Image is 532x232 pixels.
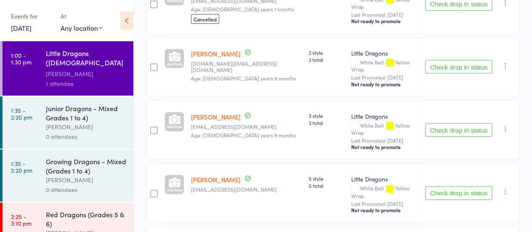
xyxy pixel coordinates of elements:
time: 1:35 - 2:20 pm [11,160,32,173]
div: Little Dragons [351,175,418,183]
small: Last Promoted: [DATE] [351,12,418,18]
span: Yellow Wrap [351,184,410,199]
span: 5 total [309,182,344,189]
a: [PERSON_NAME] [191,112,241,121]
time: 2:25 - 3:10 pm [11,213,32,227]
div: Events for [11,9,52,23]
a: 1:35 -2:20 pmJunior Dragons - Mixed Grades 1 to 4)[PERSON_NAME]0 attendees [3,96,133,149]
div: [PERSON_NAME] [46,69,126,79]
span: Yellow Wrap [351,59,410,73]
div: Not ready to promote [351,207,418,213]
small: jacindamomo@gmail.com [191,124,302,130]
small: tiffanyslade06@hotmail.com [191,187,302,192]
div: Little Dragons [351,49,418,57]
span: Age: [DEMOGRAPHIC_DATA] years 9 months [191,75,296,82]
span: Cancelled [191,14,219,24]
div: Not ready to promote [351,81,418,88]
a: 1:00 -1:30 pmLittle Dragons ([DEMOGRAPHIC_DATA] Kindy & Prep)[PERSON_NAME]1 attendee [3,41,133,96]
small: Last Promoted: [DATE] [351,201,418,207]
small: gsrogers76.sr@gmail.com [191,61,302,73]
button: Check drop in status [425,123,492,137]
div: At [61,9,102,23]
div: [PERSON_NAME] [46,122,126,132]
div: Red Dragons (Grades 5 & 6) [46,210,126,228]
span: 2 style [309,49,344,56]
span: Yellow Wrap [351,122,410,136]
div: Any location [61,23,102,32]
button: Check drop in status [425,187,492,200]
small: Last Promoted: [DATE] [351,75,418,80]
time: 1:00 - 1:30 pm [11,52,32,65]
small: Last Promoted: [DATE] [351,138,418,144]
span: Age: [DEMOGRAPHIC_DATA] years 1 months [191,5,294,13]
button: Check drop in status [425,60,492,74]
div: Junior Dragons - Mixed Grades 1 to 4) [46,104,126,122]
span: 3 total [309,119,344,126]
div: White Belt [351,123,418,135]
div: White Belt [351,59,418,72]
div: Little Dragons ([DEMOGRAPHIC_DATA] Kindy & Prep) [46,48,126,69]
a: 1:35 -2:20 pmGrowing Dragons - Mixed (Grades 1 to 4)[PERSON_NAME]0 attendees [3,149,133,202]
span: 5 style [309,175,344,182]
time: 1:35 - 2:20 pm [11,107,32,120]
div: [PERSON_NAME] [46,175,126,185]
a: [PERSON_NAME] [191,49,241,58]
a: [PERSON_NAME] [191,175,241,184]
span: 2 total [309,56,344,63]
div: Growing Dragons - Mixed (Grades 1 to 4) [46,157,126,175]
div: 1 attendee [46,79,126,88]
div: 0 attendees [46,185,126,195]
a: [DATE] [11,23,32,32]
div: 0 attendees [46,132,126,141]
div: Not ready to promote [351,144,418,150]
div: White Belt [351,185,418,198]
span: 3 style [309,112,344,119]
div: Little Dragons [351,112,418,120]
div: Not ready to promote [351,18,418,24]
span: Age: [DEMOGRAPHIC_DATA] years 8 months [191,131,296,139]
